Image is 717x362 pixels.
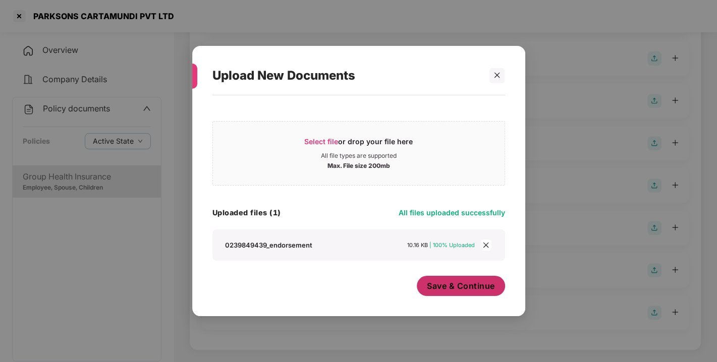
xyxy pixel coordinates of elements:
[213,129,505,177] span: Select fileor drop your file hereAll file types are supportedMax. File size 200mb
[480,239,491,251] span: close
[493,72,501,79] span: close
[212,56,481,95] div: Upload New Documents
[399,208,505,217] span: All files uploaded successfully
[321,152,397,160] div: All file types are supported
[417,276,505,296] button: Save & Continue
[212,208,281,218] h4: Uploaded files (1)
[407,242,428,249] span: 10.16 KB
[327,160,390,170] div: Max. File size 200mb
[304,137,338,146] span: Select file
[429,242,475,249] span: | 100% Uploaded
[304,137,413,152] div: or drop your file here
[427,280,495,291] span: Save & Continue
[225,240,312,250] div: 0239849439_endorsement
